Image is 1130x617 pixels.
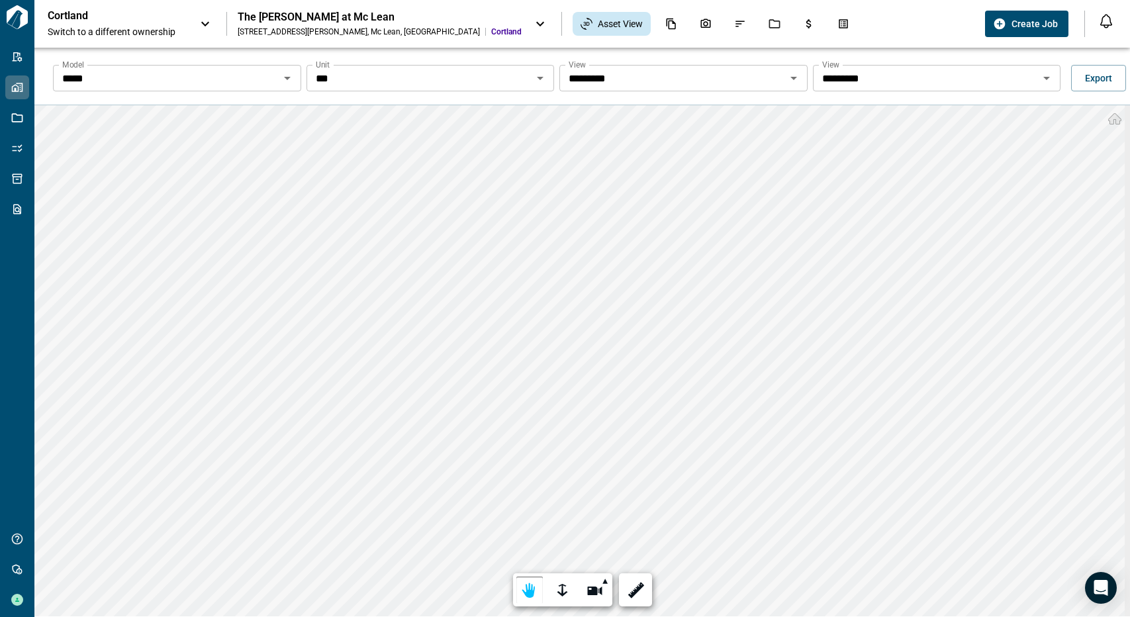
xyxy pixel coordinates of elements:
label: View [569,59,586,70]
div: [STREET_ADDRESS][PERSON_NAME] , Mc Lean , [GEOGRAPHIC_DATA] [238,26,480,37]
button: Open [278,69,297,87]
button: Open [1037,69,1056,87]
div: Issues & Info [726,13,754,35]
div: The [PERSON_NAME] at Mc Lean [238,11,522,24]
span: Cortland [491,26,522,37]
div: Open Intercom Messenger [1085,572,1117,604]
div: Documents [657,13,685,35]
p: Cortland [48,9,167,23]
span: Asset View [598,17,643,30]
span: Create Job [1012,17,1058,30]
label: Model [62,59,84,70]
div: Jobs [761,13,788,35]
button: Open notification feed [1096,11,1117,32]
div: Photos [692,13,720,35]
button: Create Job [985,11,1068,37]
label: View [822,59,839,70]
label: Unit [316,59,330,70]
button: Export [1071,65,1126,91]
button: Open [784,69,803,87]
div: Asset View [573,12,651,36]
button: Open [531,69,549,87]
span: Switch to a different ownership [48,25,187,38]
div: Budgets [795,13,823,35]
span: Export [1085,71,1112,85]
div: Takeoff Center [829,13,857,35]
